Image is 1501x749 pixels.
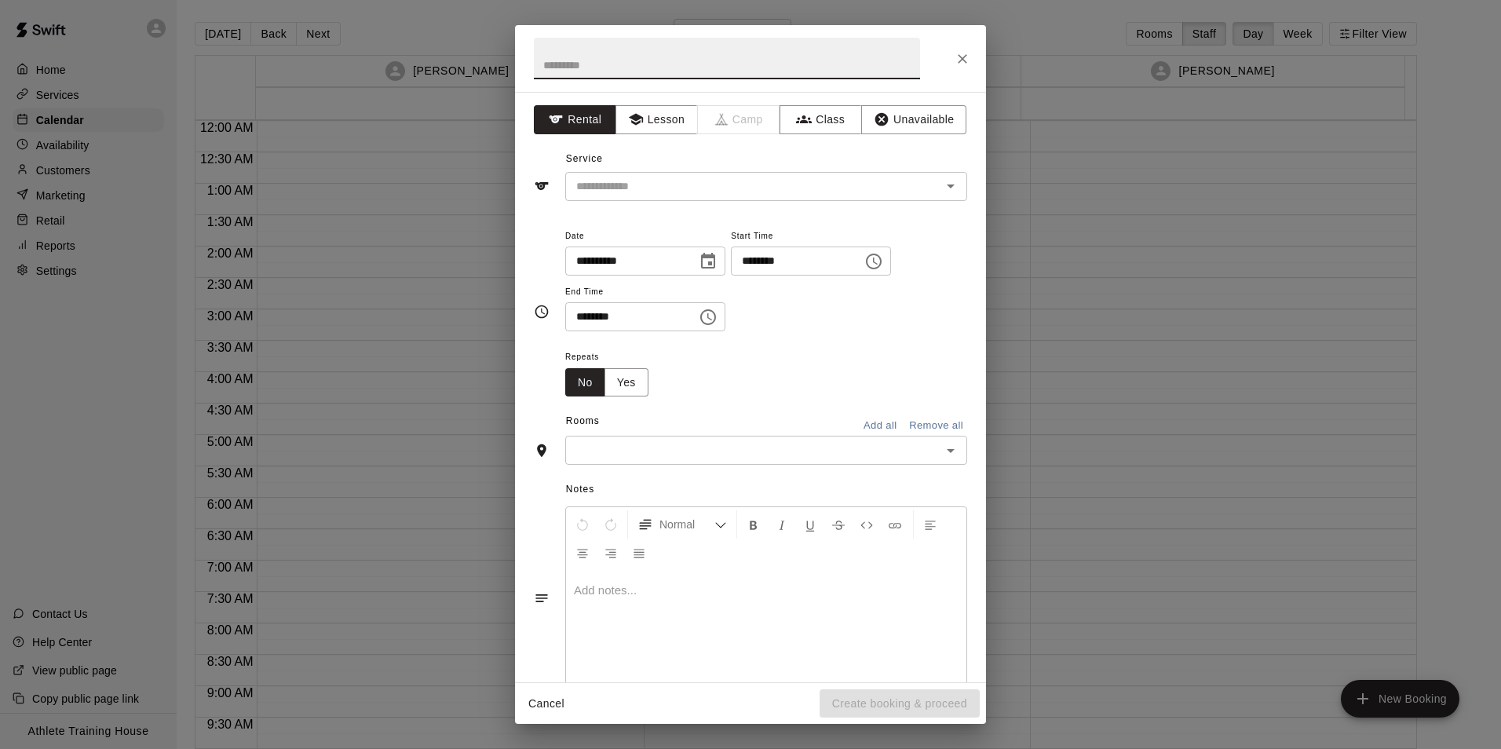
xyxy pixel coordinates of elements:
button: Choose time, selected time is 7:15 PM [858,246,889,277]
button: Right Align [597,539,624,567]
span: Start Time [731,226,891,247]
button: Center Align [569,539,596,567]
div: outlined button group [565,368,648,397]
button: Redo [597,510,624,539]
button: Class [780,105,862,134]
button: Formatting Options [631,510,733,539]
span: Camps can only be created in the Services page [698,105,780,134]
span: Date [565,226,725,247]
button: Cancel [521,689,572,718]
button: Choose time, selected time is 7:45 PM [692,301,724,333]
button: Lesson [615,105,698,134]
button: Add all [855,414,905,438]
button: Open [940,440,962,462]
button: Insert Code [853,510,880,539]
button: No [565,368,605,397]
svg: Notes [534,590,550,606]
span: Notes [566,477,967,502]
button: Yes [604,368,648,397]
button: Close [948,45,977,73]
svg: Timing [534,304,550,320]
button: Remove all [905,414,967,438]
button: Undo [569,510,596,539]
span: Service [566,153,603,164]
span: Rooms [566,415,600,426]
button: Format Underline [797,510,824,539]
span: End Time [565,282,725,303]
button: Choose date, selected date is Aug 19, 2025 [692,246,724,277]
button: Format Bold [740,510,767,539]
svg: Service [534,178,550,194]
button: Format Italics [769,510,795,539]
span: Normal [659,517,714,532]
span: Repeats [565,347,661,368]
button: Insert Link [882,510,908,539]
svg: Rooms [534,443,550,459]
button: Rental [534,105,616,134]
button: Open [940,175,962,197]
button: Unavailable [861,105,966,134]
button: Left Align [917,510,944,539]
button: Format Strikethrough [825,510,852,539]
button: Justify Align [626,539,652,567]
